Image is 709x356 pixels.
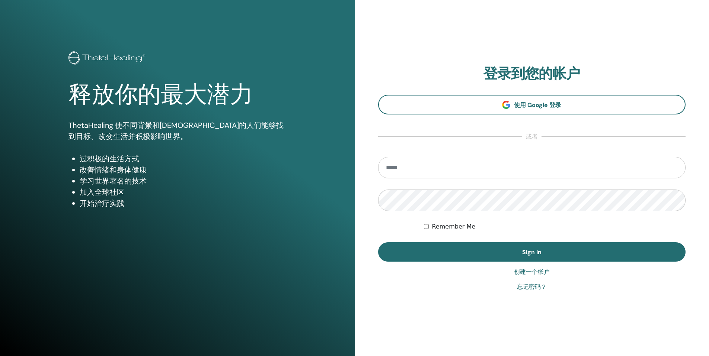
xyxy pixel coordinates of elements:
h2: 登录到您的帐户 [378,65,686,82]
a: 使用 Google 登录 [378,95,686,114]
div: Keep me authenticated indefinitely or until I manually logout [424,222,686,231]
li: 改善情绪和身体健康 [80,164,286,175]
span: 使用 Google 登录 [514,101,561,109]
li: 过积极的生活方式 [80,153,286,164]
span: Sign In [522,248,542,256]
p: ThetaHealing 使不同背景和[DEMOGRAPHIC_DATA]的人们能够找到目标、改变生活并积极影响世界。 [68,120,286,142]
li: 学习世界著名的技术 [80,175,286,187]
li: 加入全球社区 [80,187,286,198]
a: 创建一个帐户 [514,268,550,276]
label: Remember Me [432,222,475,231]
span: 或者 [522,132,542,141]
button: Sign In [378,242,686,262]
h1: 释放你的最大潜力 [68,81,286,109]
a: 忘记密码？ [517,282,547,291]
li: 开始治疗实践 [80,198,286,209]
